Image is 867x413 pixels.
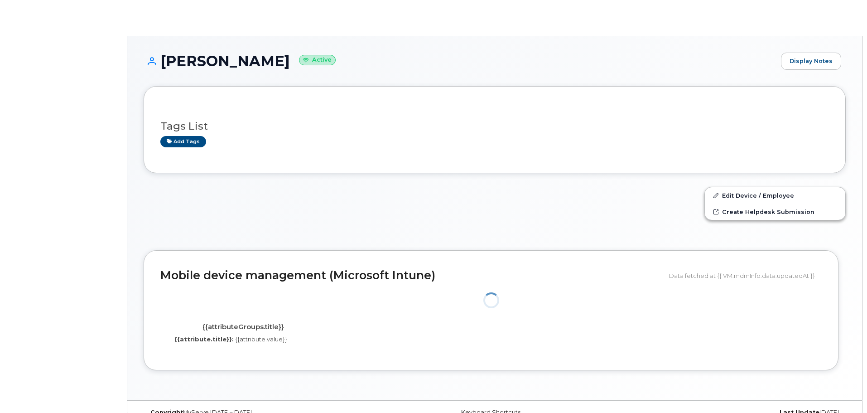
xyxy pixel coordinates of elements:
span: {{attribute.value}} [235,335,287,343]
a: Edit Device / Employee [705,187,845,204]
a: Add tags [160,136,206,147]
label: {{attribute.title}}: [174,335,234,344]
div: Data fetched at {{ VM.mdmInfo.data.updatedAt }} [669,267,822,284]
small: Active [299,55,336,65]
h4: {{attributeGroups.title}} [167,323,319,331]
h2: Mobile device management (Microsoft Intune) [160,269,662,282]
a: Create Helpdesk Submission [705,204,845,220]
h1: [PERSON_NAME] [144,53,776,69]
h3: Tags List [160,121,829,132]
a: Display Notes [781,53,841,70]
